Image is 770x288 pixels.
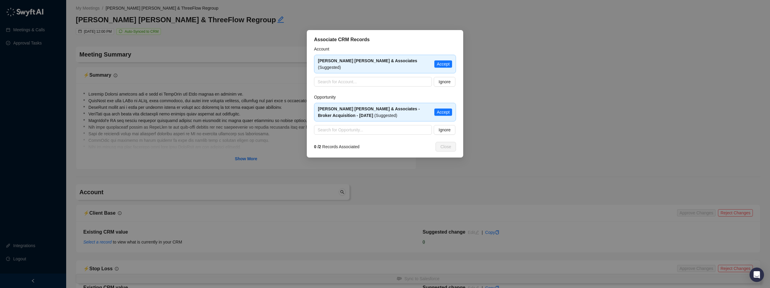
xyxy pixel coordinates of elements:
[434,125,455,135] button: Ignore
[318,58,417,63] strong: [PERSON_NAME] [PERSON_NAME] & Associates
[434,77,455,87] button: Ignore
[314,94,340,100] label: Opportunity
[439,127,451,133] span: Ignore
[314,144,321,149] strong: 0 / 2
[434,109,452,116] button: Accept
[434,60,452,68] button: Accept
[314,36,456,43] div: Associate CRM Records
[750,268,764,282] div: Open Intercom Messenger
[439,78,451,85] span: Ignore
[314,143,359,150] span: Records Associated
[318,106,420,118] span: (Suggested)
[318,58,417,70] span: (Suggested)
[437,61,450,67] span: Accept
[318,106,420,118] strong: [PERSON_NAME] [PERSON_NAME] & Associates - Broker Acquisition - [DATE]
[436,142,456,152] button: Close
[314,46,333,52] label: Account
[437,109,450,115] span: Accept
